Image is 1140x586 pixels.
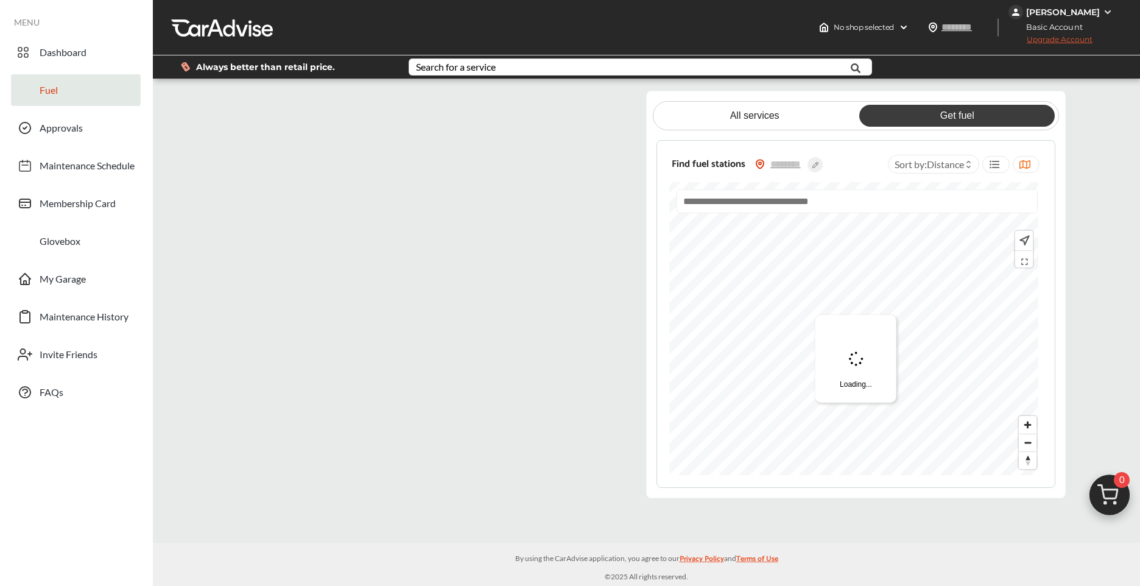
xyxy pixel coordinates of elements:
[657,105,853,127] a: All services
[40,386,63,402] span: FAQs
[40,273,86,289] span: My Garage
[672,156,745,172] span: Find fuel stations
[11,301,141,333] a: Maintenance History
[40,46,86,62] span: Dashboard
[1017,234,1030,247] img: recenter.ce011a49.svg
[11,74,141,106] a: Fuel
[153,553,1140,565] p: By using the CarAdvise application, you agree to our and
[11,225,141,257] a: Glovebox
[1026,7,1100,18] div: [PERSON_NAME]
[819,23,829,32] img: header-home-logo.8d720a4f.svg
[755,159,765,169] img: location_vector_orange.38f05af8.svg
[1019,451,1036,469] button: Reset bearing to north
[1008,5,1023,19] img: jVpblrzwTbfkPYzPPzSLxeg0AAAAASUVORK5CYII=
[899,23,909,32] img: header-down-arrow.9dd2ce7d.svg
[1019,452,1036,469] span: Reset bearing to north
[14,18,40,27] span: MENU
[815,315,896,403] div: Loading...
[1019,416,1036,434] button: Zoom in
[11,188,141,219] a: Membership Card
[40,160,135,175] span: Maintenance Schedule
[181,62,190,72] img: dollor_label_vector.a70140d1.svg
[997,18,999,37] img: header-divider.bc55588e.svg
[1019,434,1036,451] button: Zoom out
[11,263,141,295] a: My Garage
[416,62,496,72] div: Search for a service
[40,84,58,100] span: Fuel
[11,112,141,144] a: Approvals
[40,348,97,364] span: Invite Friends
[680,553,724,571] a: Privacy Policy
[736,553,778,571] a: Terms of Use
[196,63,335,71] span: Always better than retail price.
[859,105,1055,127] a: Get fuel
[40,122,83,138] span: Approvals
[928,23,938,32] img: location_vector.a44bc228.svg
[927,158,964,170] span: Distance
[11,376,141,408] a: FAQs
[1008,35,1092,50] span: Upgrade Account
[40,197,116,213] span: Membership Card
[40,311,128,327] span: Maintenance History
[1103,7,1113,17] img: WGsFRI8htEPBVLJbROoPRyZpYNWhNONpIPPETTm6eUC0GeLEiAAAAAElFTkSuQmCC
[1080,469,1139,528] img: cart_icon.3d0951e8.svg
[1114,472,1130,488] span: 0
[11,339,141,370] a: Invite Friends
[11,37,141,68] a: Dashboard
[895,158,964,170] span: Sort by :
[834,23,894,32] span: No shop selected
[40,235,80,251] span: Glovebox
[1010,21,1092,34] span: Basic Account
[11,150,141,182] a: Maintenance Schedule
